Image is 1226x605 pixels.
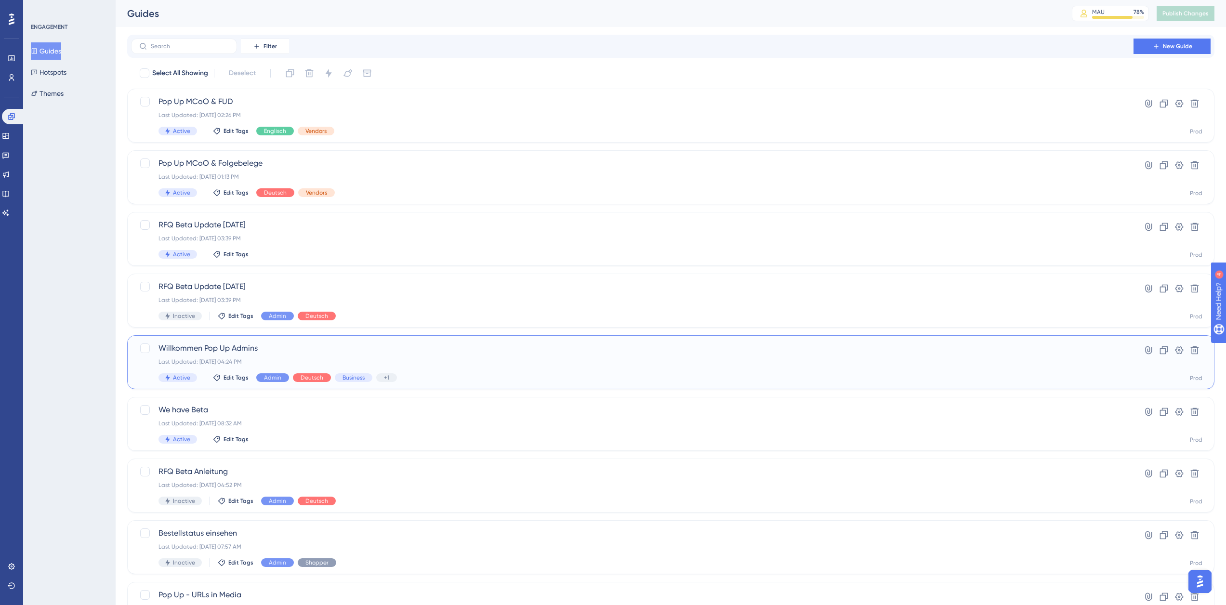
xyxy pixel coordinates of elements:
[158,404,1106,416] span: We have Beta
[1190,498,1202,505] div: Prod
[1190,251,1202,259] div: Prod
[213,435,249,443] button: Edit Tags
[213,127,249,135] button: Edit Tags
[173,127,190,135] span: Active
[173,435,190,443] span: Active
[1190,189,1202,197] div: Prod
[158,358,1106,366] div: Last Updated: [DATE] 04:24 PM
[269,312,286,320] span: Admin
[158,219,1106,231] span: RFQ Beta Update [DATE]
[264,42,277,50] span: Filter
[173,497,195,505] span: Inactive
[158,296,1106,304] div: Last Updated: [DATE] 03:39 PM
[31,42,61,60] button: Guides
[158,481,1106,489] div: Last Updated: [DATE] 04:52 PM
[224,189,249,197] span: Edit Tags
[228,312,253,320] span: Edit Tags
[31,85,64,102] button: Themes
[1092,8,1105,16] div: MAU
[264,374,281,381] span: Admin
[224,435,249,443] span: Edit Tags
[173,559,195,566] span: Inactive
[213,250,249,258] button: Edit Tags
[264,189,287,197] span: Deutsch
[152,67,208,79] span: Select All Showing
[220,65,264,82] button: Deselect
[1134,39,1211,54] button: New Guide
[229,67,256,79] span: Deselect
[151,43,229,50] input: Search
[264,127,286,135] span: Englisch
[305,127,327,135] span: Vendors
[1190,559,1202,567] div: Prod
[218,312,253,320] button: Edit Tags
[158,589,1106,601] span: Pop Up - URLs in Media
[1162,10,1209,17] span: Publish Changes
[158,342,1106,354] span: Willkommen Pop Up Admins
[31,64,66,81] button: Hotspots
[213,374,249,381] button: Edit Tags
[269,497,286,505] span: Admin
[173,189,190,197] span: Active
[1190,313,1202,320] div: Prod
[1190,436,1202,444] div: Prod
[1163,42,1192,50] span: New Guide
[224,250,249,258] span: Edit Tags
[343,374,365,381] span: Business
[173,374,190,381] span: Active
[31,23,67,31] div: ENGAGEMENT
[158,235,1106,242] div: Last Updated: [DATE] 03:39 PM
[241,39,289,54] button: Filter
[305,497,328,505] span: Deutsch
[228,497,253,505] span: Edit Tags
[158,158,1106,169] span: Pop Up MCoO & Folgebelege
[306,189,327,197] span: Vendors
[67,5,70,13] div: 4
[1186,567,1214,596] iframe: UserGuiding AI Assistant Launcher
[23,2,60,14] span: Need Help?
[158,173,1106,181] div: Last Updated: [DATE] 01:13 PM
[158,466,1106,477] span: RFQ Beta Anleitung
[384,374,389,381] span: +1
[158,96,1106,107] span: Pop Up MCoO & FUD
[1157,6,1214,21] button: Publish Changes
[218,559,253,566] button: Edit Tags
[158,111,1106,119] div: Last Updated: [DATE] 02:26 PM
[301,374,323,381] span: Deutsch
[228,559,253,566] span: Edit Tags
[158,527,1106,539] span: Bestellstatus einsehen
[173,250,190,258] span: Active
[158,281,1106,292] span: RFQ Beta Update [DATE]
[305,559,329,566] span: Shopper
[127,7,1048,20] div: Guides
[1134,8,1144,16] div: 78 %
[305,312,328,320] span: Deutsch
[1190,128,1202,135] div: Prod
[269,559,286,566] span: Admin
[224,374,249,381] span: Edit Tags
[158,543,1106,551] div: Last Updated: [DATE] 07:57 AM
[1190,374,1202,382] div: Prod
[173,312,195,320] span: Inactive
[218,497,253,505] button: Edit Tags
[213,189,249,197] button: Edit Tags
[158,420,1106,427] div: Last Updated: [DATE] 08:32 AM
[224,127,249,135] span: Edit Tags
